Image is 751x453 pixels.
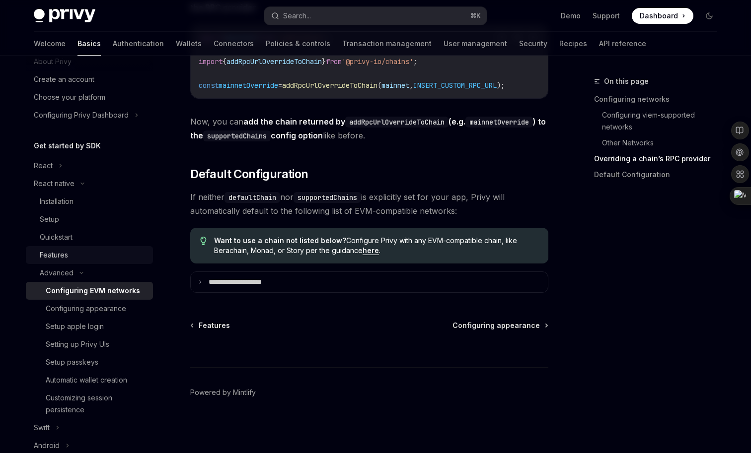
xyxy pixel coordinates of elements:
[594,151,725,167] a: Overriding a chain’s RPC provider
[26,193,153,210] a: Installation
[602,135,725,151] a: Other Networks
[200,237,207,246] svg: Tip
[34,440,60,452] div: Android
[34,422,50,434] div: Swift
[46,374,127,386] div: Automatic wallet creation
[46,392,147,416] div: Customizing session persistence
[40,249,68,261] div: Features
[519,32,547,56] a: Security
[26,318,153,335] a: Setup apple login
[326,57,342,66] span: from
[214,32,254,56] a: Connectors
[113,32,164,56] a: Authentication
[26,300,153,318] a: Configuring appearance
[225,192,280,203] code: defaultChain
[26,88,153,106] a: Choose your platform
[409,81,413,90] span: ,
[191,321,230,330] a: Features
[176,32,202,56] a: Wallets
[34,178,75,190] div: React native
[34,91,105,103] div: Choose your platform
[77,32,101,56] a: Basics
[599,32,646,56] a: API reference
[470,12,481,20] span: ⌘ K
[40,231,73,243] div: Quickstart
[34,32,66,56] a: Welcome
[26,70,153,88] a: Create an account
[561,11,581,21] a: Demo
[46,303,126,315] div: Configuring appearance
[602,107,725,135] a: Configuring viem-supported networks
[342,57,413,66] span: '@privy-io/chains'
[190,388,256,397] a: Powered by Mintlify
[26,282,153,300] a: Configuring EVM networks
[26,210,153,228] a: Setup
[46,285,140,297] div: Configuring EVM networks
[282,81,377,90] span: addRpcUrlOverrideToChain
[223,57,226,66] span: {
[604,75,649,87] span: On this page
[444,32,507,56] a: User management
[34,160,53,172] div: React
[26,371,153,389] a: Automatic wallet creation
[294,192,361,203] code: supportedChains
[26,353,153,371] a: Setup passkeys
[593,11,620,21] a: Support
[278,81,282,90] span: =
[559,32,587,56] a: Recipes
[226,57,322,66] span: addRpcUrlOverrideToChain
[34,73,94,85] div: Create an account
[413,57,417,66] span: ;
[34,140,101,152] h5: Get started by SDK
[322,57,326,66] span: }
[497,81,505,90] span: );
[363,246,379,255] a: here
[264,7,487,25] button: Search...⌘K
[199,321,230,330] span: Features
[413,81,497,90] span: INSERT_CUSTOM_RPC_URL
[199,57,223,66] span: import
[26,228,153,246] a: Quickstart
[40,195,74,207] div: Installation
[46,321,104,332] div: Setup apple login
[594,167,725,183] a: Default Configuration
[203,130,271,141] code: supportedChains
[701,8,717,24] button: Toggle dark mode
[283,10,311,22] div: Search...
[214,236,346,245] strong: Want to use a chain not listed below?
[26,389,153,419] a: Customizing session persistence
[594,91,725,107] a: Configuring networks
[214,236,538,256] span: Configure Privy with any EVM-compatible chain, like Berachain, Monad, or Story per the guidance .
[632,8,693,24] a: Dashboard
[381,81,409,90] span: mainnet
[26,246,153,264] a: Features
[190,117,546,140] strong: add the chain returned by (e.g. ) to the config option
[190,115,548,142] span: Now, you can like before.
[640,11,678,21] span: Dashboard
[34,109,129,121] div: Configuring Privy Dashboard
[40,267,74,279] div: Advanced
[46,356,98,368] div: Setup passkeys
[219,81,278,90] span: mainnetOverride
[26,335,153,353] a: Setting up Privy UIs
[465,117,533,128] code: mainnetOverride
[199,81,219,90] span: const
[266,32,330,56] a: Policies & controls
[190,166,308,182] span: Default Configuration
[345,117,449,128] code: addRpcUrlOverrideToChain
[452,321,547,330] a: Configuring appearance
[342,32,432,56] a: Transaction management
[34,9,95,23] img: dark logo
[190,190,548,218] span: If neither nor is explicitly set for your app, Privy will automatically default to the following ...
[377,81,381,90] span: (
[46,338,109,350] div: Setting up Privy UIs
[452,321,540,330] span: Configuring appearance
[40,213,59,225] div: Setup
